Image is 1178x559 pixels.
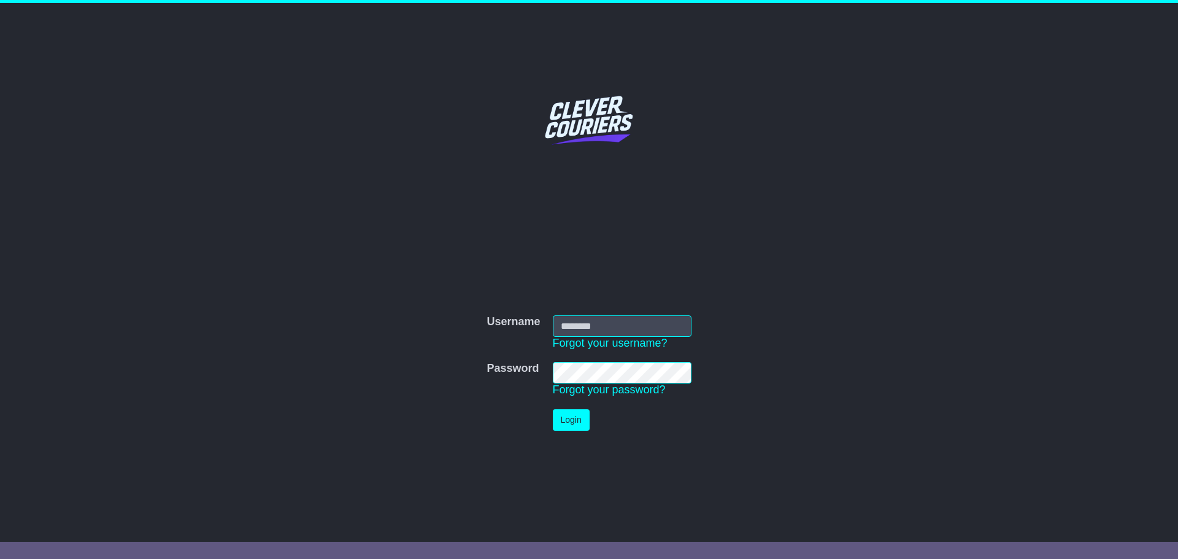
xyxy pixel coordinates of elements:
[553,384,666,396] a: Forgot your password?
[553,409,590,431] button: Login
[553,337,668,349] a: Forgot your username?
[487,315,540,329] label: Username
[537,67,641,172] img: Clever Couriers
[487,362,539,376] label: Password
